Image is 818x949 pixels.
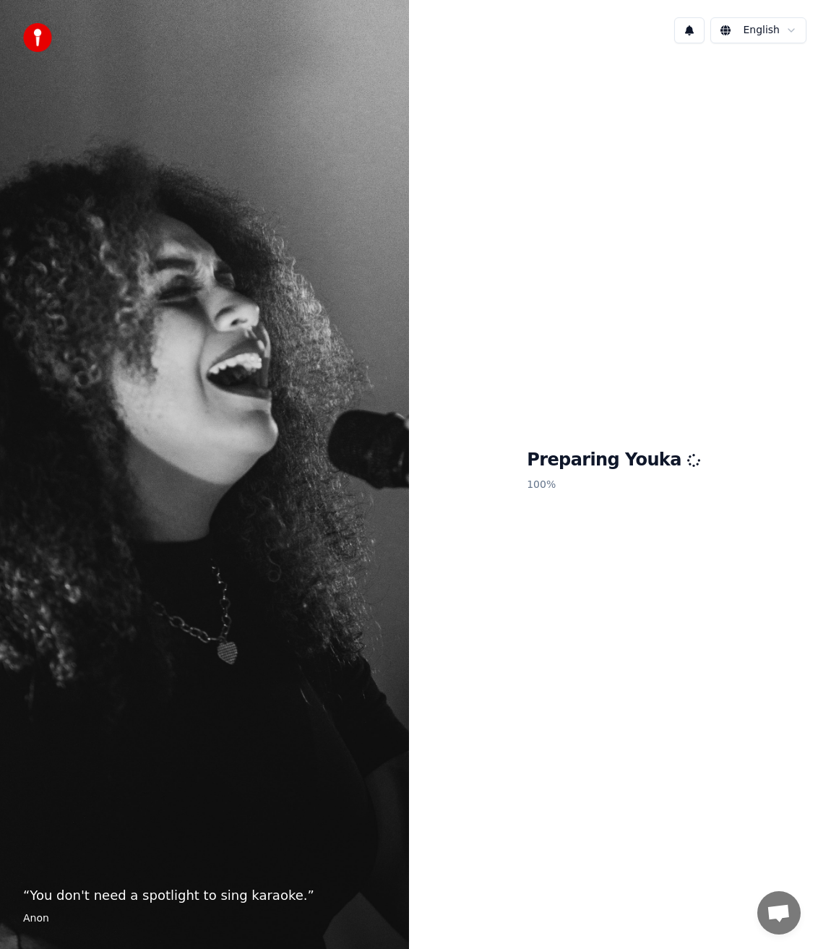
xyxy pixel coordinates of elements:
h1: Preparing Youka [527,449,700,472]
footer: Anon [23,911,386,926]
img: youka [23,23,52,52]
a: 채팅 열기 [757,891,801,935]
p: “ You don't need a spotlight to sing karaoke. ” [23,885,386,906]
p: 100 % [527,472,700,498]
